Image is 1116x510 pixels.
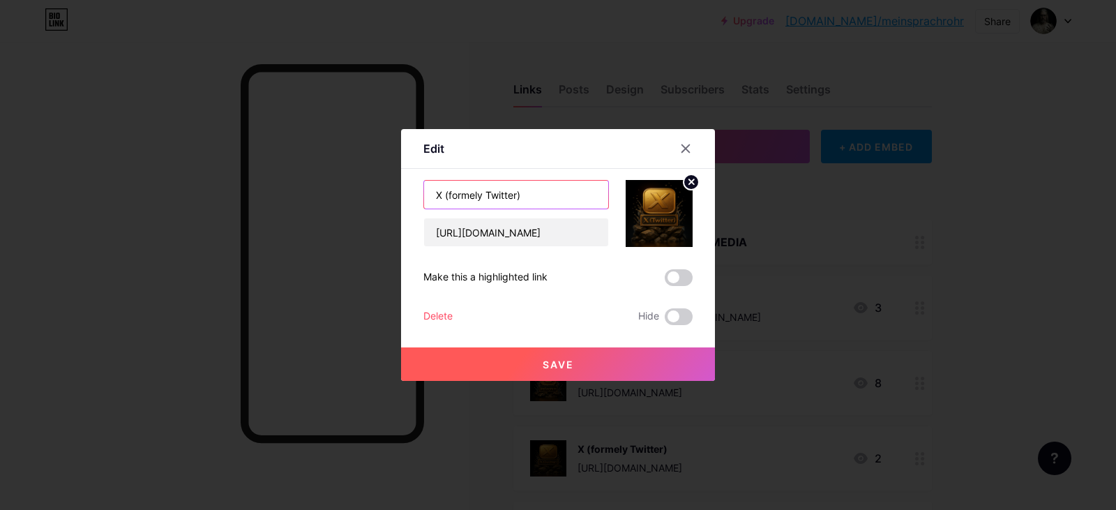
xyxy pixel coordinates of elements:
[638,308,659,325] span: Hide
[423,308,453,325] div: Delete
[423,140,444,157] div: Edit
[423,269,548,286] div: Make this a highlighted link
[401,347,715,381] button: Save
[543,359,574,370] span: Save
[424,218,608,246] input: URL
[626,180,693,247] img: link_thumbnail
[424,181,608,209] input: Title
